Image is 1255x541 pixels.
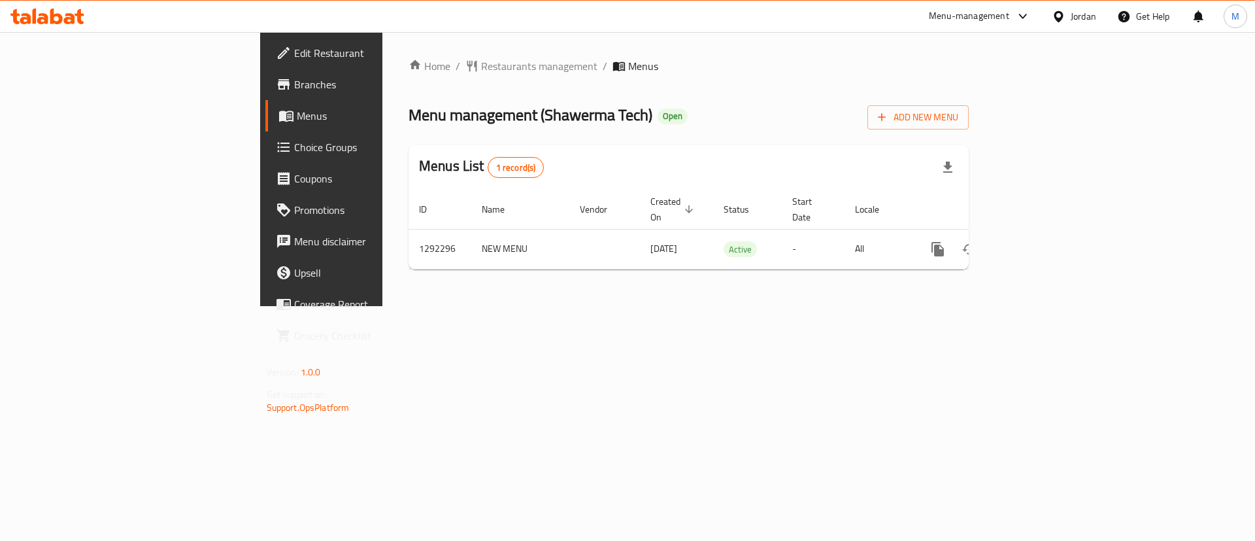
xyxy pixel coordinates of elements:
[482,201,522,217] span: Name
[294,171,460,186] span: Coupons
[580,201,624,217] span: Vendor
[265,131,470,163] a: Choice Groups
[409,100,652,130] span: Menu management ( Shawerma Tech )
[855,201,896,217] span: Locale
[867,105,969,130] button: Add New Menu
[932,152,963,183] div: Export file
[265,226,470,257] a: Menu disclaimer
[265,69,470,100] a: Branches
[724,241,757,257] div: Active
[419,201,444,217] span: ID
[724,201,766,217] span: Status
[878,109,958,126] span: Add New Menu
[1231,9,1239,24] span: M
[603,58,607,74] li: /
[294,77,460,92] span: Branches
[471,229,569,269] td: NEW MENU
[294,45,460,61] span: Edit Restaurant
[265,37,470,69] a: Edit Restaurant
[792,194,829,225] span: Start Date
[724,242,757,257] span: Active
[294,202,460,218] span: Promotions
[294,296,460,312] span: Coverage Report
[294,265,460,281] span: Upsell
[1071,9,1096,24] div: Jordan
[409,58,969,74] nav: breadcrumb
[294,139,460,155] span: Choice Groups
[954,234,985,265] button: Change Status
[782,229,845,269] td: -
[419,156,544,178] h2: Menus List
[267,364,299,381] span: Version:
[845,229,912,269] td: All
[294,234,460,249] span: Menu disclaimer
[481,58,597,74] span: Restaurants management
[912,190,1058,230] th: Actions
[294,328,460,343] span: Grocery Checklist
[267,386,327,403] span: Get support on:
[488,162,544,174] span: 1 record(s)
[265,163,470,194] a: Coupons
[265,257,470,288] a: Upsell
[922,234,954,265] button: more
[650,194,697,225] span: Created On
[265,194,470,226] a: Promotions
[465,58,597,74] a: Restaurants management
[658,111,688,122] span: Open
[265,288,470,320] a: Coverage Report
[301,364,321,381] span: 1.0.0
[265,320,470,351] a: Grocery Checklist
[628,58,658,74] span: Menus
[929,9,1009,24] div: Menu-management
[658,109,688,124] div: Open
[265,100,470,131] a: Menus
[297,108,460,124] span: Menus
[409,190,1058,270] table: enhanced table
[650,240,677,257] span: [DATE]
[267,399,350,416] a: Support.OpsPlatform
